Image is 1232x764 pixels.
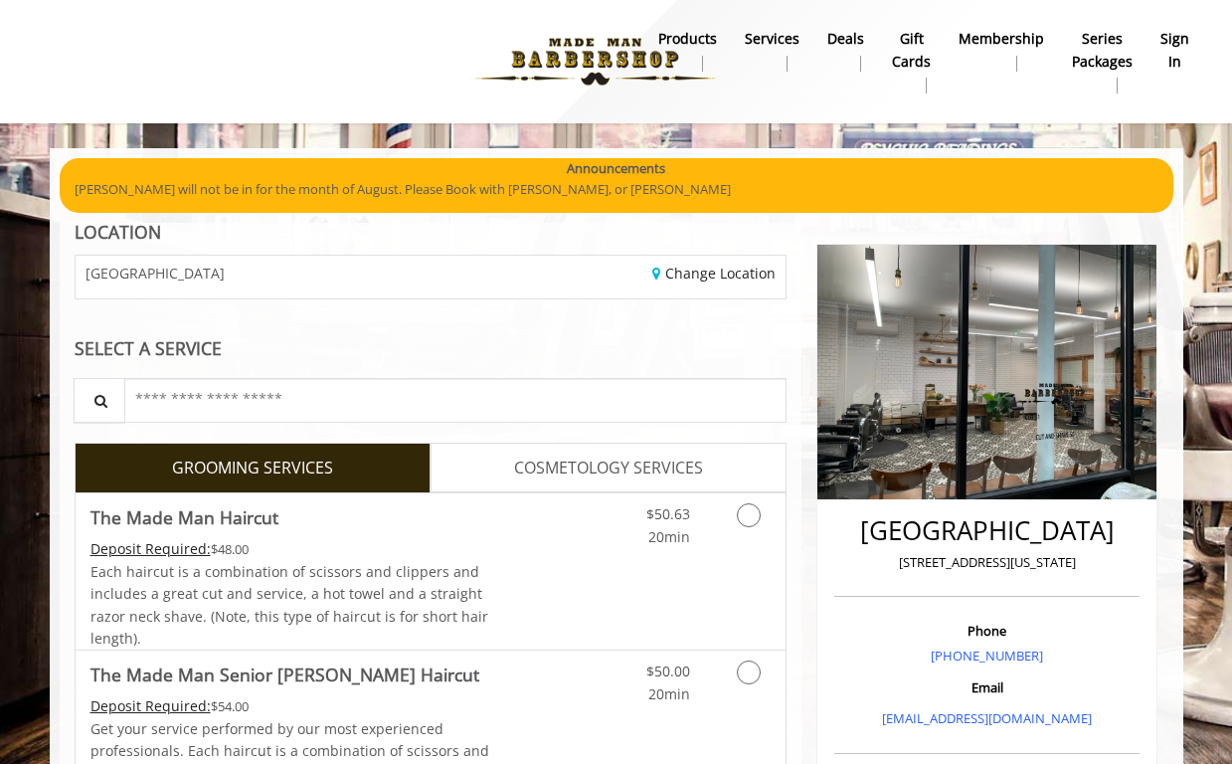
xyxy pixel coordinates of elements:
[827,28,864,50] b: Deals
[839,516,1135,545] h2: [GEOGRAPHIC_DATA]
[652,264,776,283] a: Change Location
[86,266,225,281] span: [GEOGRAPHIC_DATA]
[931,647,1043,665] a: [PHONE_NUMBER]
[514,456,703,481] span: COSMETOLOGY SERVICES
[658,28,717,50] b: products
[813,25,878,77] a: DealsDeals
[892,28,931,73] b: gift cards
[90,696,211,715] span: This service needs some Advance to be paid before we block your appointment
[1146,25,1203,77] a: sign insign in
[878,25,945,98] a: Gift cardsgift cards
[839,624,1135,638] h3: Phone
[458,7,732,116] img: Made Man Barbershop logo
[1072,28,1133,73] b: Series packages
[646,662,690,680] span: $50.00
[90,503,278,531] b: The Made Man Haircut
[75,220,161,244] b: LOCATION
[646,504,690,523] span: $50.63
[731,25,813,77] a: ServicesServices
[745,28,799,50] b: Services
[90,695,490,717] div: $54.00
[1160,28,1189,73] b: sign in
[648,527,690,546] span: 20min
[644,25,731,77] a: Productsproducts
[74,378,125,423] button: Service Search
[839,552,1135,573] p: [STREET_ADDRESS][US_STATE]
[90,539,211,558] span: This service needs some Advance to be paid before we block your appointment
[945,25,1058,77] a: MembershipMembership
[1058,25,1146,98] a: Series packagesSeries packages
[567,158,665,179] b: Announcements
[839,680,1135,694] h3: Email
[90,661,479,688] b: The Made Man Senior [PERSON_NAME] Haircut
[90,562,488,648] span: Each haircut is a combination of scissors and clippers and includes a great cut and service, a ho...
[172,456,333,481] span: GROOMING SERVICES
[75,339,788,358] div: SELECT A SERVICE
[648,684,690,703] span: 20min
[90,538,490,560] div: $48.00
[882,709,1092,727] a: [EMAIL_ADDRESS][DOMAIN_NAME]
[75,179,1158,200] p: [PERSON_NAME] will not be in for the month of August. Please Book with [PERSON_NAME], or [PERSON_...
[959,28,1044,50] b: Membership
